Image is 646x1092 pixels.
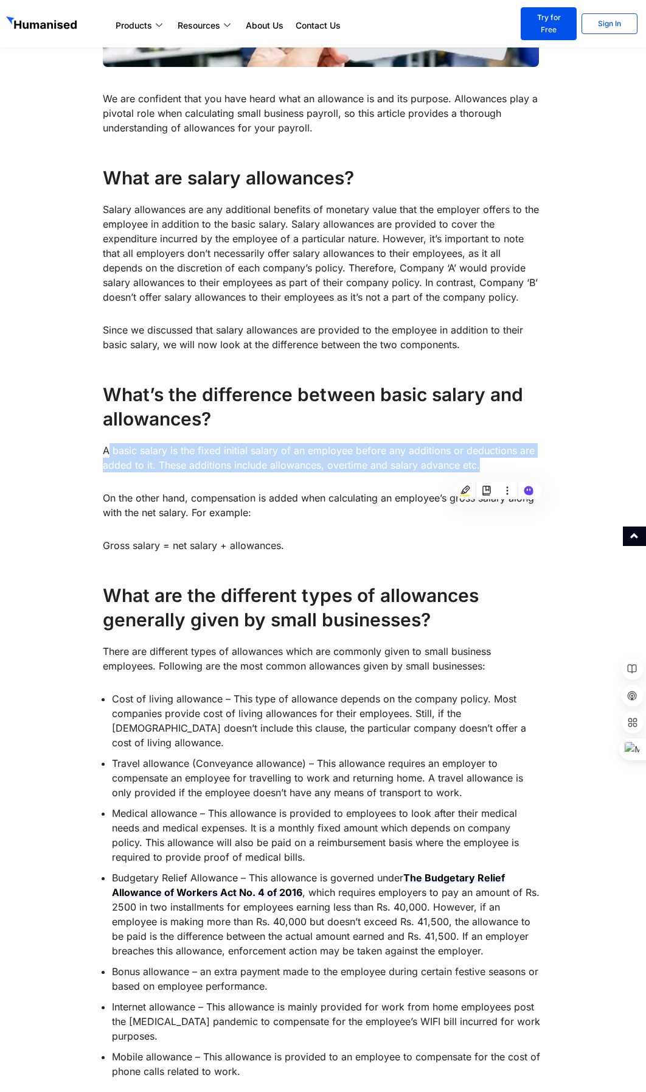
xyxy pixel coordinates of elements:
p: Salary allowances are any additional benefits of monetary value that the employer offers to the e... [103,202,543,304]
li: Mobile allowance – This allowance is provided to an employee to compensate for the cost of phone ... [112,1049,543,1079]
p: We are confident that you have heard what an allowance is and its purpose. Allowances play a pivo... [103,91,543,135]
p: Since we discussed that salary allowances are provided to the employee in addition to their basic... [103,323,543,352]
img: GetHumanised Logo [6,16,79,32]
h4: What are the different types of allowances generally given by small businesses? [103,583,543,632]
a: Try for Free [521,7,577,40]
h4: What’s the difference between basic salary and allowances? [103,382,543,431]
li: Travel allowance (Conveyance allowance) – This allowance requires an employer to compensate an em... [112,756,543,800]
a: Resources [172,18,240,33]
a: Products [109,18,172,33]
p: There are different types of allowances which are commonly given to small business employees. Fol... [103,644,543,673]
a: About Us [240,18,290,33]
li: Bonus allowance – an extra payment made to the employee during certain festive seasons or based o... [112,964,543,993]
li: Internet allowance – This allowance is mainly provided for work from home employees post the [MED... [112,999,543,1043]
p: On the other hand, compensation is added when calculating an employee’s gross salary along with t... [103,491,543,520]
a: Sign In [582,13,637,34]
li: Cost of living allowance – This type of allowance depends on the company policy. Most companies p... [112,691,543,750]
p: A basic salary is the fixed initial salary of an employee before any additions or deductions are ... [103,443,543,472]
li: Budgetary Relief Allowance – This allowance is governed under , which requires employers to pay a... [112,870,543,958]
h4: What are salary allowances? [103,166,543,190]
p: Gross salary = net salary + allowances. [103,538,543,553]
a: Contact Us [290,18,347,33]
li: Medical allowance – This allowance is provided to employees to look after their medical needs and... [112,806,543,864]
